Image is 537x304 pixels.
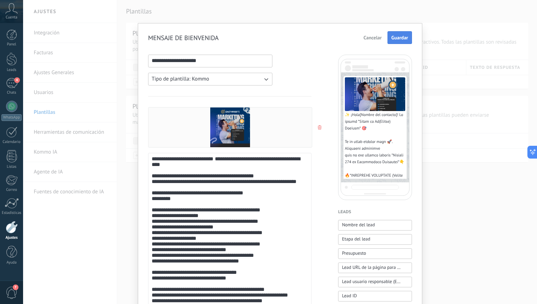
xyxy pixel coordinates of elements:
button: Guardar [387,31,412,44]
span: Guardar [391,35,408,40]
span: Etapa del lead [342,236,370,243]
div: Ajustes [1,236,22,240]
span: Presupuesto [342,250,366,257]
span: Cancelar [364,35,382,40]
span: Tipo de plantilla: Kommo [152,76,209,83]
button: Lead URL de la página para compartir con los clientes [338,262,412,273]
span: [ Nombre del contacto ] [360,112,397,117]
span: Cuenta [6,15,17,20]
div: Chats [1,90,22,95]
div: Listas [1,165,22,169]
h4: Leads [338,209,412,216]
div: Correo [1,188,22,192]
span: 4 [14,77,20,83]
img: Preview [345,77,405,111]
span: ✨ ¡Hola [345,112,360,117]
h2: MENSAJE DE BIENVENIDA [148,34,219,42]
button: Nombre del lead [338,220,412,231]
button: Cancelar [360,32,385,43]
button: Etapa del lead [338,234,412,245]
span: Lead ID [342,292,357,299]
div: Ayuda [1,260,22,265]
div: Calendario [1,140,22,144]
span: Nombre del lead [342,221,375,228]
div: WhatsApp [1,114,22,121]
button: Presupuesto [338,248,412,259]
div: Leads [1,68,22,72]
img: Preview [210,107,250,147]
div: Panel [1,42,22,47]
span: Lead usuario responsable (Email) [342,278,401,285]
span: 7 [13,284,18,290]
span: Lead URL de la página para compartir con los clientes [342,264,401,271]
div: Estadísticas [1,211,22,215]
button: Tipo de plantilla: Kommo [148,73,272,85]
button: Lead ID [338,291,412,302]
button: Lead usuario responsable (Email) [338,277,412,287]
